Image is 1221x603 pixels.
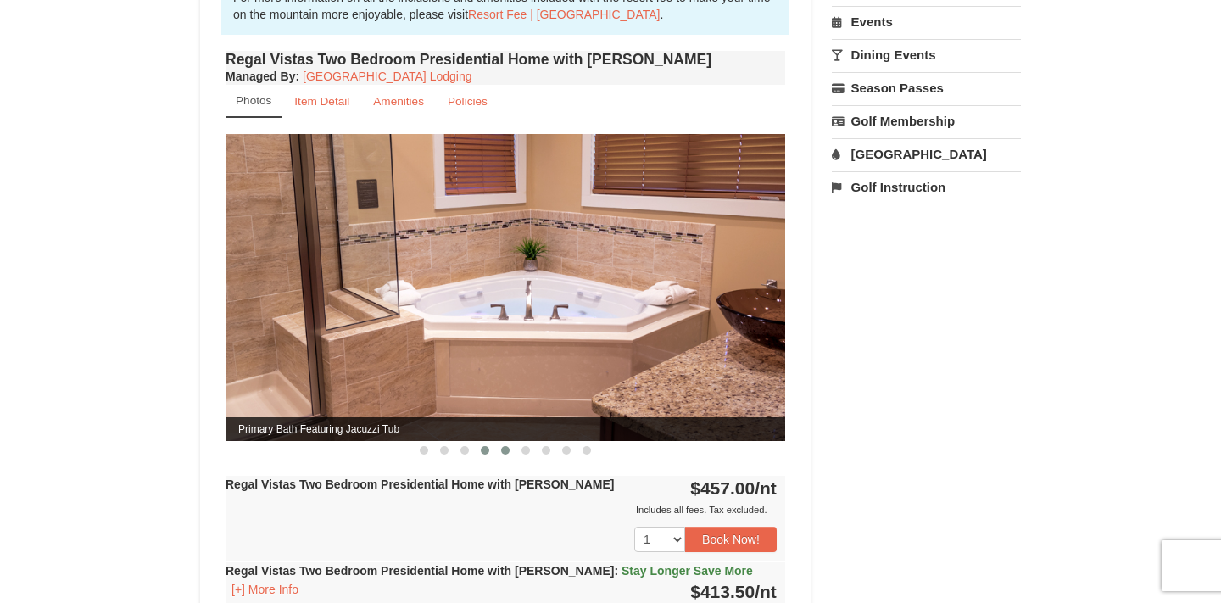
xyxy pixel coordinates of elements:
[283,85,360,118] a: Item Detail
[755,582,777,601] span: /nt
[832,6,1021,37] a: Events
[685,527,777,552] button: Book Now!
[755,478,777,498] span: /nt
[362,85,435,118] a: Amenities
[832,138,1021,170] a: [GEOGRAPHIC_DATA]
[226,580,304,599] button: [+] More Info
[236,94,271,107] small: Photos
[622,564,753,578] span: Stay Longer Save More
[226,70,299,83] strong: :
[226,85,282,118] a: Photos
[832,171,1021,203] a: Golf Instruction
[437,85,499,118] a: Policies
[226,51,785,68] h4: Regal Vistas Two Bedroom Presidential Home with [PERSON_NAME]
[303,70,471,83] a: [GEOGRAPHIC_DATA] Lodging
[226,70,295,83] span: Managed By
[226,417,785,441] span: Primary Bath Featuring Jacuzzi Tub
[468,8,660,21] a: Resort Fee | [GEOGRAPHIC_DATA]
[226,477,614,491] strong: Regal Vistas Two Bedroom Presidential Home with [PERSON_NAME]
[832,39,1021,70] a: Dining Events
[690,582,755,601] span: $413.50
[226,564,753,578] strong: Regal Vistas Two Bedroom Presidential Home with [PERSON_NAME]
[294,95,349,108] small: Item Detail
[614,564,618,578] span: :
[832,105,1021,137] a: Golf Membership
[226,134,785,440] img: Primary Bath Featuring Jacuzzi Tub
[690,478,777,498] strong: $457.00
[448,95,488,108] small: Policies
[373,95,424,108] small: Amenities
[832,72,1021,103] a: Season Passes
[226,501,777,518] div: Includes all fees. Tax excluded.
